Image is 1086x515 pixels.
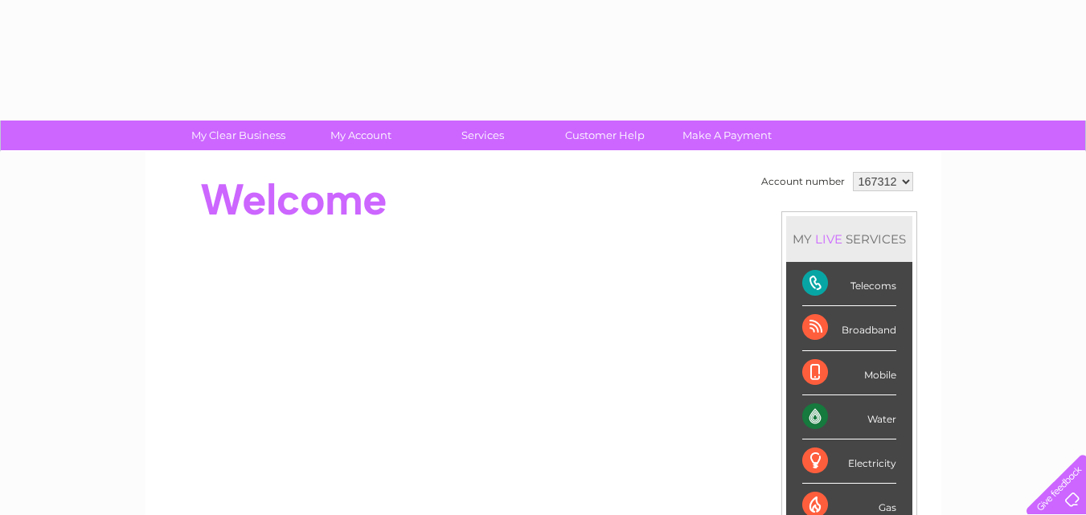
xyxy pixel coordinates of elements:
div: MY SERVICES [786,216,912,262]
a: My Account [294,121,427,150]
div: LIVE [812,231,846,247]
div: Broadband [802,306,896,350]
div: Water [802,395,896,439]
a: Customer Help [539,121,671,150]
div: Electricity [802,439,896,484]
a: Services [416,121,549,150]
a: Make A Payment [661,121,793,150]
div: Telecoms [802,262,896,306]
td: Account number [757,168,849,195]
div: Mobile [802,351,896,395]
a: My Clear Business [172,121,305,150]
